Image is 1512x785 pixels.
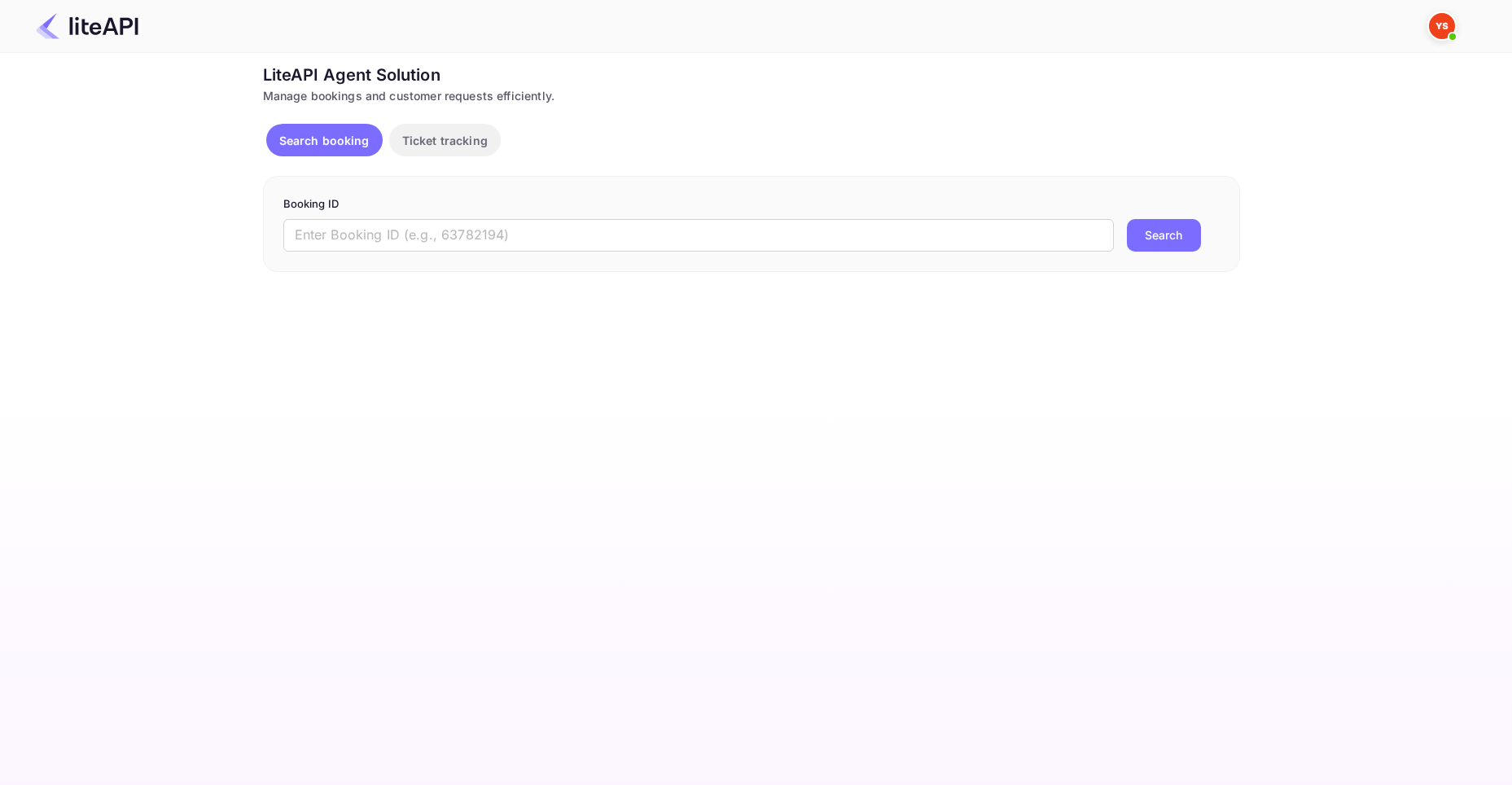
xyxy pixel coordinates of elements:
div: LiteAPI Agent Solution [263,63,1240,87]
img: LiteAPI Logo [36,13,138,39]
input: Enter Booking ID (e.g., 63782194) [283,219,1114,252]
p: Booking ID [283,196,1220,213]
p: Ticket tracking [402,132,488,149]
p: Search booking [279,132,370,149]
button: Search [1127,219,1201,252]
div: Manage bookings and customer requests efficiently. [263,87,1240,104]
img: Yandex Support [1429,13,1455,39]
